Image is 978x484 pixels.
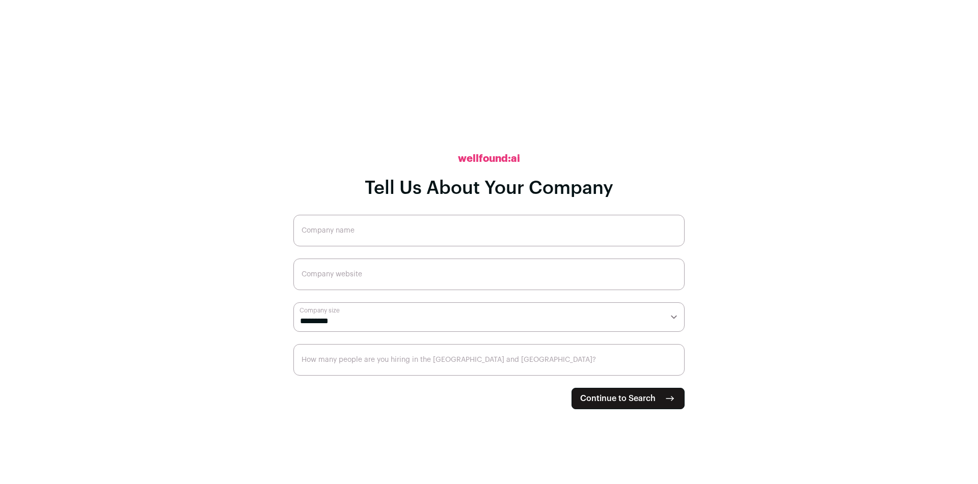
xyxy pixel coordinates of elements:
[293,215,685,246] input: Company name
[580,392,656,405] span: Continue to Search
[365,178,613,198] h1: Tell Us About Your Company
[572,388,685,409] button: Continue to Search
[293,259,685,290] input: Company website
[458,152,520,166] h2: wellfound:ai
[293,344,685,376] input: How many people are you hiring in the US and Canada?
